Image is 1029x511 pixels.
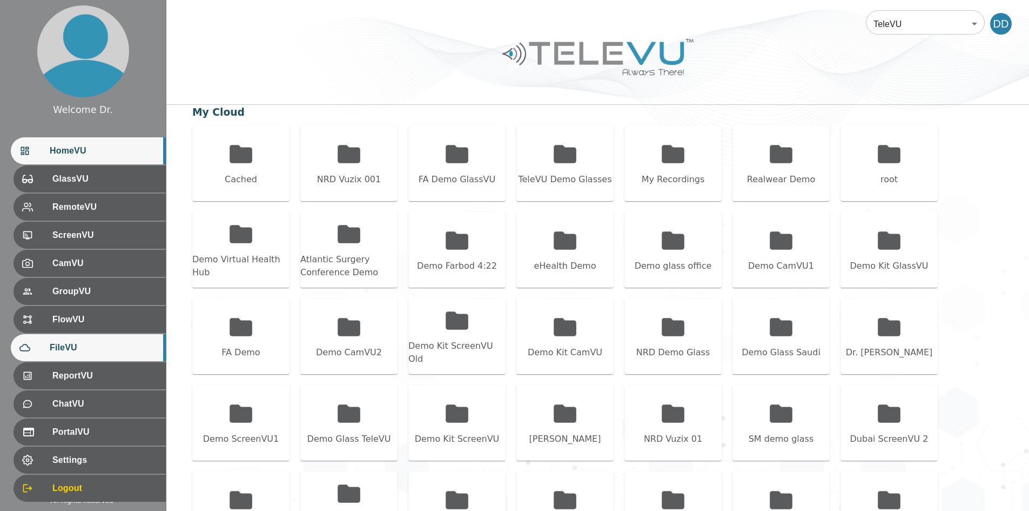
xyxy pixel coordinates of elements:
[14,362,166,389] div: ReportVU
[528,346,602,359] div: Demo Kit CamVU
[529,433,601,446] div: [PERSON_NAME]
[52,172,157,185] span: GlassVU
[534,260,596,273] div: eHealth Demo
[52,426,157,439] span: PortalVU
[990,13,1012,35] div: DD
[50,341,157,354] span: FileVU
[14,278,166,305] div: GroupVU
[52,397,157,410] span: ChatVU
[14,250,166,277] div: CamVU
[37,5,129,97] img: profile.png
[307,433,391,446] div: Demo Glass TeleVU
[52,229,157,242] span: ScreenVU
[866,9,985,39] div: TeleVU
[11,334,166,361] div: FileVU
[501,35,695,79] img: Logo
[52,313,157,326] span: FlowVU
[518,173,611,186] div: TeleVU Demo Glasses
[408,340,506,366] div: Demo Kit ScreenVU Old
[52,285,157,298] span: GroupVU
[192,253,290,279] div: Demo Virtual Health Hub
[50,144,157,157] span: HomeVU
[642,173,705,186] div: My Recordings
[52,257,157,270] span: CamVU
[635,260,712,273] div: Demo glass office
[14,222,166,249] div: ScreenVU
[417,260,497,273] div: Demo Farbod 4:22
[748,260,814,273] div: Demo CamVU1
[14,419,166,446] div: PortalVU
[14,194,166,221] div: RemoteVU
[317,173,381,186] div: NRD Vuzix 001
[636,346,710,359] div: NRD Demo Glass
[14,306,166,333] div: FlowVU
[850,260,929,273] div: Demo Kit GlassVU
[14,447,166,474] div: Settings
[225,173,257,186] div: Cached
[203,433,279,446] div: Demo ScreenVU1
[644,433,702,446] div: NRD Vuzix 01
[846,346,933,359] div: Dr. [PERSON_NAME]
[52,369,157,382] span: ReportVU
[749,433,814,446] div: SM demo glass
[14,475,166,502] div: Logout
[192,105,245,120] div: My Cloud
[52,454,157,467] span: Settings
[221,346,260,359] div: FA Demo
[747,173,815,186] div: Realwear Demo
[880,173,898,186] div: root
[742,346,820,359] div: Demo Glass Saudi
[316,346,382,359] div: Demo CamVU2
[415,433,500,446] div: Demo Kit ScreenVU
[52,201,157,214] span: RemoteVU
[14,165,166,193] div: GlassVU
[11,137,166,164] div: HomeVU
[52,482,157,495] span: Logout
[419,173,495,186] div: FA Demo GlassVU
[53,103,112,117] div: Welcome Dr.
[300,253,398,279] div: Atlantic Surgery Conference Demo
[14,390,166,417] div: ChatVU
[850,433,929,446] div: Dubai ScreenVU 2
